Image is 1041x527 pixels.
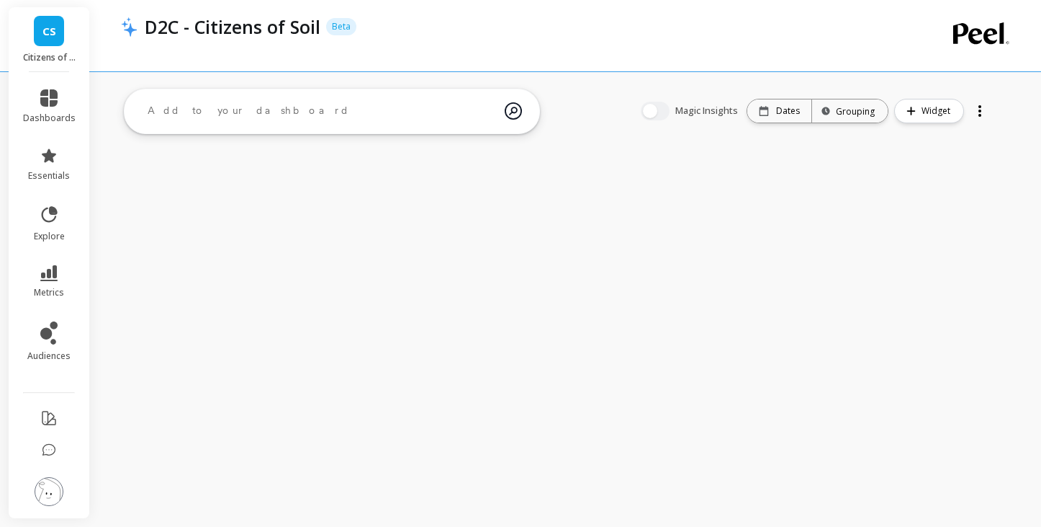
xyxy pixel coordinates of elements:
img: profile picture [35,477,63,506]
p: Dates [776,105,800,117]
div: Grouping [825,105,875,118]
span: explore [34,231,65,242]
span: audiences [27,350,71,362]
img: header icon [121,17,138,37]
span: metrics [34,287,64,298]
span: Magic Insights [675,104,741,118]
p: D2C - Citizens of Soil [145,14,320,39]
p: Beta [326,18,356,35]
span: Widget [921,104,955,118]
button: Widget [894,99,964,123]
span: CS [42,23,56,40]
p: Citizens of Soil [23,52,76,63]
span: essentials [28,170,70,182]
span: dashboards [23,112,76,124]
img: magic search icon [505,92,522,130]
